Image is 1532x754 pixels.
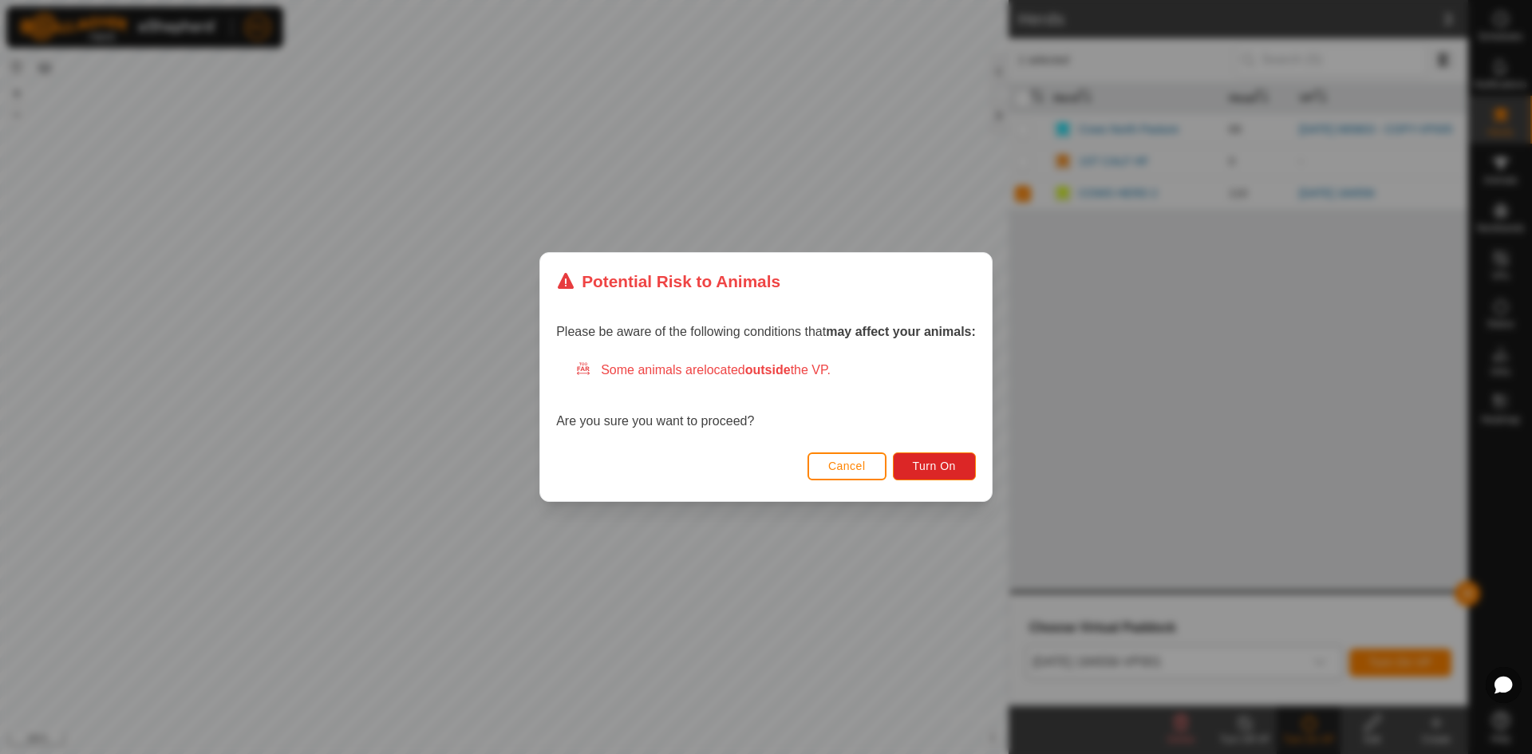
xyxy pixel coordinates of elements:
div: Are you sure you want to proceed? [556,361,976,431]
div: Some animals are [575,361,976,380]
strong: may affect your animals: [826,325,976,338]
div: Potential Risk to Animals [556,269,780,294]
span: Please be aware of the following conditions that [556,325,976,338]
span: Turn On [913,460,956,472]
button: Cancel [807,452,886,480]
span: Cancel [828,460,866,472]
button: Turn On [893,452,976,480]
span: located the VP. [704,363,831,377]
strong: outside [745,363,791,377]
